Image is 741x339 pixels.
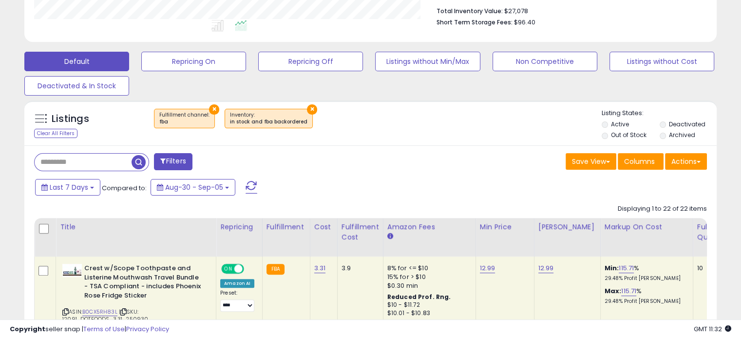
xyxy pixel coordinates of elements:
b: Total Inventory Value: [437,7,503,15]
b: Reduced Prof. Rng. [387,293,451,301]
strong: Copyright [10,324,45,334]
small: Amazon Fees. [387,232,393,241]
button: Repricing Off [258,52,363,71]
span: $96.40 [514,18,535,27]
div: $10.01 - $10.83 [387,309,468,318]
button: Actions [665,153,707,170]
button: Filters [154,153,192,170]
div: Cost [314,222,333,232]
div: 8% for <= $10 [387,264,468,273]
div: Markup on Cost [605,222,689,232]
a: 3.31 [314,263,326,273]
p: Listing States: [602,109,717,118]
b: Crest w/Scope Toothpaste and Listerine Mouthwash Travel Bundle - TSA Compliant - includes Phoenix... [84,264,203,302]
span: ON [222,265,234,273]
a: Terms of Use [83,324,125,334]
a: B0CX5RH83L [82,308,117,316]
b: Max: [605,286,622,296]
small: FBA [266,264,285,275]
b: Min: [605,263,619,273]
label: Out of Stock [611,131,646,139]
b: Short Term Storage Fees: [437,18,513,26]
div: seller snap | | [10,325,169,334]
span: Compared to: [102,183,147,193]
div: Amazon AI [220,279,254,288]
a: 115.71 [621,286,636,296]
span: 2025-09-13 11:32 GMT [694,324,731,334]
a: 115.71 [619,263,634,273]
div: Fulfillable Quantity [697,222,731,242]
button: × [209,104,219,115]
div: $0.30 min [387,281,468,290]
div: $10 - $11.72 [387,301,468,309]
span: OFF [243,265,258,273]
p: 29.48% Profit [PERSON_NAME] [605,275,685,282]
button: Listings without Min/Max [375,52,480,71]
button: Default [24,52,129,71]
div: Fulfillment Cost [342,222,379,242]
div: 10 [697,264,727,273]
a: 12.99 [538,263,554,273]
li: $27,078 [437,4,700,16]
a: 12.99 [480,263,495,273]
button: Non Competitive [493,52,597,71]
span: Fulfillment channel : [159,111,209,126]
div: Title [60,222,212,232]
button: Deactivated & In Stock [24,76,129,96]
label: Deactivated [668,120,705,128]
button: × [307,104,317,115]
div: Clear All Filters [34,129,77,138]
h5: Listings [52,112,89,126]
div: Preset: [220,290,255,312]
label: Archived [668,131,695,139]
button: Last 7 Days [35,179,100,196]
label: Active [611,120,629,128]
span: Inventory : [230,111,307,126]
button: Save View [566,153,616,170]
div: Displaying 1 to 22 of 22 items [618,204,707,214]
span: Aug-30 - Sep-05 [165,182,223,192]
img: 31F6sIVpmEL._SL40_.jpg [62,264,82,277]
div: % [605,264,685,282]
th: The percentage added to the cost of goods (COGS) that forms the calculator for Min & Max prices. [600,218,693,257]
div: Amazon Fees [387,222,472,232]
div: Min Price [480,222,530,232]
button: Columns [618,153,664,170]
div: fba [159,119,209,125]
button: Repricing On [141,52,246,71]
span: | SKU: 12091_DOTFOODS_3.31_250930 [62,308,148,322]
div: in stock and fba backordered [230,119,307,125]
div: 3.9 [342,264,376,273]
div: % [605,287,685,305]
a: Privacy Policy [126,324,169,334]
span: Last 7 Days [50,182,88,192]
div: [PERSON_NAME] [538,222,596,232]
div: 15% for > $10 [387,273,468,281]
button: Listings without Cost [609,52,714,71]
span: Columns [624,157,655,166]
div: Repricing [220,222,258,232]
div: Fulfillment [266,222,306,232]
button: Aug-30 - Sep-05 [151,179,235,196]
p: 29.48% Profit [PERSON_NAME] [605,298,685,305]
